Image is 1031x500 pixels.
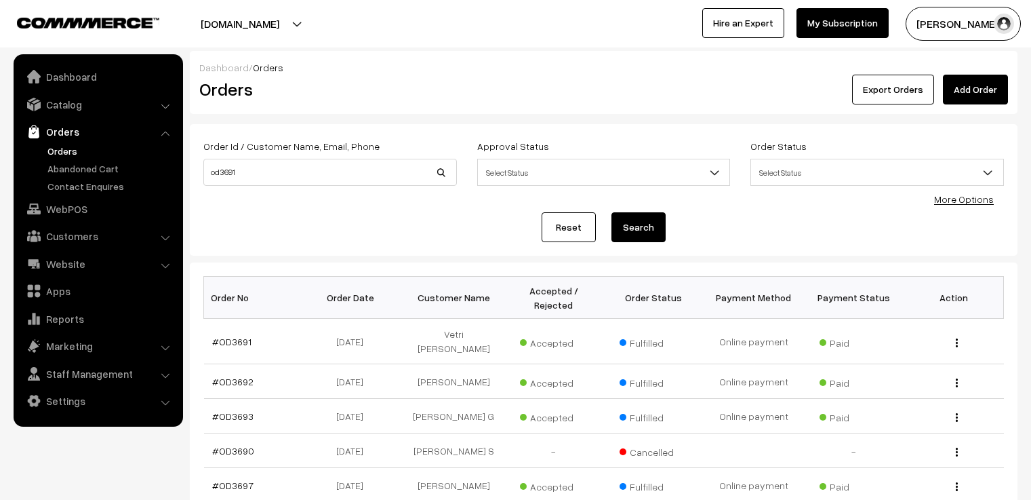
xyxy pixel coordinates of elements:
td: [DATE] [304,319,404,364]
span: Cancelled [620,442,687,459]
img: Menu [956,379,958,387]
a: Hire an Expert [702,8,784,38]
td: Vetri [PERSON_NAME] [404,319,504,364]
td: [PERSON_NAME] [404,364,504,399]
th: Customer Name [404,277,504,319]
td: [PERSON_NAME] S [404,434,504,468]
span: Paid [820,372,887,390]
span: Select Status [478,161,730,185]
div: / [199,60,1008,75]
span: Select Status [477,159,731,186]
span: Paid [820,476,887,494]
a: Orders [44,144,178,158]
h2: Orders [199,79,456,100]
a: #OD3691 [212,336,251,347]
a: Dashboard [17,64,178,89]
img: Menu [956,482,958,491]
span: Accepted [520,332,588,350]
a: Catalog [17,92,178,117]
span: Orders [253,62,283,73]
a: Settings [17,389,178,413]
img: user [994,14,1014,34]
span: Fulfilled [620,476,687,494]
th: Payment Method [704,277,804,319]
a: Marketing [17,334,178,358]
th: Action [904,277,1004,319]
label: Order Id / Customer Name, Email, Phone [203,139,380,153]
td: [PERSON_NAME] G [404,399,504,434]
span: Select Status [750,159,1004,186]
span: Accepted [520,407,588,425]
span: Paid [820,407,887,425]
td: Online payment [704,364,804,399]
a: #OD3690 [212,445,254,457]
span: Paid [820,332,887,350]
span: Select Status [751,161,1003,185]
a: Website [17,252,178,276]
img: COMMMERCE [17,18,159,28]
button: [DOMAIN_NAME] [153,7,327,41]
a: My Subscription [796,8,889,38]
span: Accepted [520,372,588,390]
a: COMMMERCE [17,14,136,30]
a: WebPOS [17,197,178,221]
a: Apps [17,279,178,303]
a: #OD3692 [212,376,254,387]
a: Add Order [943,75,1008,104]
td: - [504,434,604,468]
th: Payment Status [804,277,904,319]
td: [DATE] [304,364,404,399]
button: Search [611,212,666,242]
span: Fulfilled [620,407,687,425]
a: Reports [17,307,178,331]
label: Order Status [750,139,807,153]
span: Fulfilled [620,332,687,350]
th: Order No [204,277,304,319]
th: Order Status [604,277,704,319]
span: Accepted [520,476,588,494]
th: Order Date [304,277,404,319]
a: Reset [542,212,596,242]
a: More Options [934,193,994,205]
img: Menu [956,448,958,457]
td: Online payment [704,399,804,434]
button: Export Orders [852,75,934,104]
td: [DATE] [304,434,404,468]
td: [DATE] [304,399,404,434]
a: Abandoned Cart [44,161,178,176]
a: Contact Enquires [44,179,178,193]
a: Dashboard [199,62,249,73]
img: Menu [956,339,958,347]
a: #OD3697 [212,480,254,491]
th: Accepted / Rejected [504,277,604,319]
td: - [804,434,904,468]
span: Fulfilled [620,372,687,390]
button: [PERSON_NAME] C [906,7,1021,41]
label: Approval Status [477,139,549,153]
img: Menu [956,413,958,422]
td: Online payment [704,319,804,364]
a: #OD3693 [212,410,254,422]
a: Orders [17,119,178,144]
a: Customers [17,224,178,248]
a: Staff Management [17,362,178,386]
input: Order Id / Customer Name / Customer Email / Customer Phone [203,159,457,186]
